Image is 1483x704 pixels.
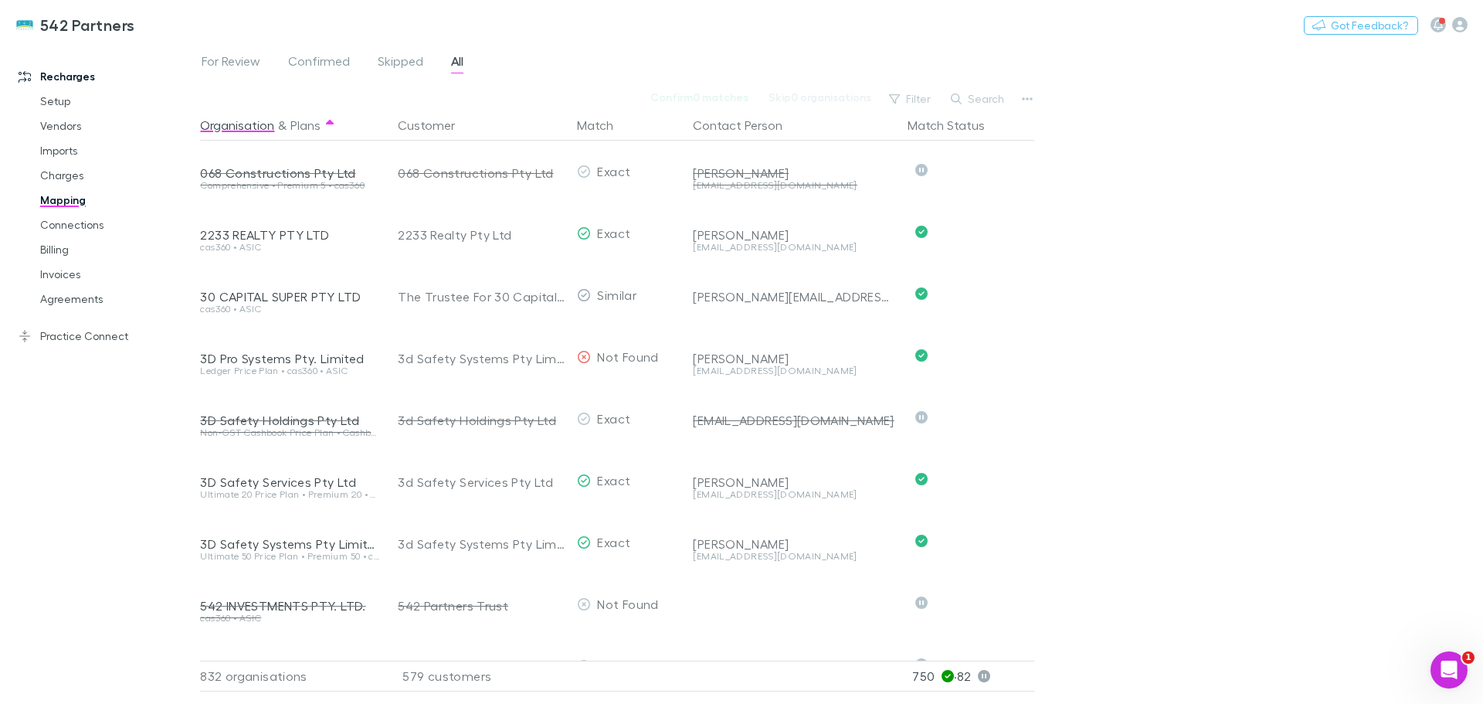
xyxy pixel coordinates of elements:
[25,275,241,351] div: I tried this on my end, and it seems to be working fine. Could you please ask the people you invi...
[398,110,473,141] button: Customer
[693,536,895,552] div: [PERSON_NAME]
[398,204,565,266] div: 2233 Realty Pty Ltd
[75,19,106,35] p: Active
[693,552,895,561] div: [EMAIL_ADDRESS][DOMAIN_NAME]
[693,413,895,428] div: [EMAIL_ADDRESS][DOMAIN_NAME]
[44,9,69,33] div: Profile image for Alex
[577,110,632,141] button: Match
[25,359,241,419] div: If they don’t see it in their spam folder, please share their with me so I can have our team look...
[3,64,209,89] a: Recharges
[385,661,571,692] div: 579 customers
[915,411,928,423] svg: Skipped
[597,164,630,179] span: Exact
[12,162,297,243] div: Alex says…
[597,597,658,611] span: Not Found
[200,227,379,243] div: 2233 REALTY PTY LTD
[25,262,209,287] a: Invoices
[200,304,379,314] div: cas360 • ASIC
[912,661,1034,691] p: 750 · 82
[15,15,34,34] img: 542 Partners's Logo
[25,89,209,114] a: Setup
[68,80,284,141] div: thanks - i have done that a few times and nothing seems to happen, the staff doesn't get an email...
[908,110,1003,141] button: Match Status
[202,53,260,73] span: For Review
[1304,16,1418,35] button: Got Feedback?
[693,110,801,141] button: Contact Person
[758,88,881,107] button: Skip0 organisations
[25,252,241,267] div: Hi [PERSON_NAME],
[200,165,379,181] div: 068 Constructions Pty Ltd
[200,110,274,141] button: Organisation
[49,492,61,505] button: Emoji picker
[25,172,241,232] div: Let me have our team invite them on your behalf. Can you share the email addresses and names of t...
[398,637,565,699] div: 542 Partners Trust
[200,598,379,614] div: 542 INVESTMENTS PTY. LTD.
[40,15,135,34] h3: 542 Partners
[398,266,565,328] div: The Trustee For 30 Capital Superannuation Fund
[25,188,209,213] a: Mapping
[200,366,379,376] div: Ledger Price Plan • cas360 • ASIC
[915,658,928,671] svg: Skipped
[25,287,209,311] a: Agreements
[398,328,565,389] div: 3d Safety Systems Pty Limited
[597,473,630,488] span: Exact
[12,162,253,241] div: Let me have our team invite them on your behalf. Can you share the email addresses and names of t...
[378,53,423,73] span: Skipped
[200,552,379,561] div: Ultimate 50 Price Plan • Premium 50 • cas360
[693,227,895,243] div: [PERSON_NAME]
[693,366,895,376] div: [EMAIL_ADDRESS][DOMAIN_NAME]
[915,226,928,238] svg: Confirmed
[3,324,209,349] a: Practice Connect
[200,661,385,692] div: 832 organisations
[200,536,379,552] div: 3D Safety Systems Pty Limited
[25,427,241,457] div: Thanks, Rem
[915,349,928,362] svg: Confirmed
[915,164,928,176] svg: Skipped
[915,287,928,300] svg: Confirmed
[25,138,209,163] a: Imports
[12,71,297,162] div: Melonie says…
[73,492,86,505] button: Gif picker
[597,349,658,364] span: Not Found
[597,226,630,240] span: Exact
[693,351,895,366] div: [PERSON_NAME]
[200,110,379,141] div: &
[6,6,144,43] a: 542 Partners
[398,142,565,204] div: 068 Constructions Pty Ltd
[25,163,209,188] a: Charges
[200,413,379,428] div: 3D Safety Holdings Pty Ltd
[398,389,565,451] div: 3d Safety Holdings Pty Ltd
[56,71,297,150] div: thanks - i have done that a few times and nothing seems to happen, the staff doesn't get an email...
[25,375,219,403] b: name and email address
[271,6,299,34] div: Close
[451,53,463,73] span: All
[24,492,36,505] button: Upload attachment
[597,658,636,673] span: Similar
[25,237,209,262] a: Billing
[1462,651,1475,664] span: 1
[12,243,297,494] div: Alex says…
[943,90,1013,108] button: Search
[915,597,928,609] svg: Skipped
[200,660,379,675] div: 542 Partners
[25,213,209,237] a: Connections
[200,428,379,437] div: Non-GST Cashbook Price Plan • Cashbook (Non-GST) Price Plan • cas360 • ASIC
[915,473,928,485] svg: Confirmed
[693,165,895,181] div: [PERSON_NAME]
[13,460,296,486] textarea: Message…
[693,181,895,190] div: [EMAIL_ADDRESS][DOMAIN_NAME]
[200,351,379,366] div: 3D Pro Systems Pty. Limited
[881,90,940,108] button: Filter
[200,490,379,499] div: Ultimate 20 Price Plan • Premium 20 • cas360
[290,110,321,141] button: Plans
[693,289,895,304] div: [PERSON_NAME][EMAIL_ADDRESS][DOMAIN_NAME]
[693,474,895,490] div: [PERSON_NAME]
[25,114,209,138] a: Vendors
[200,181,379,190] div: Comprehensive • Premium 5 • cas360
[915,535,928,547] svg: Confirmed
[265,486,290,511] button: Send a message…
[693,490,895,499] div: [EMAIL_ADDRESS][DOMAIN_NAME]
[200,614,379,623] div: cas360 • ASIC
[200,243,379,252] div: cas360 • ASIC
[398,575,565,637] div: 542 Partners Trust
